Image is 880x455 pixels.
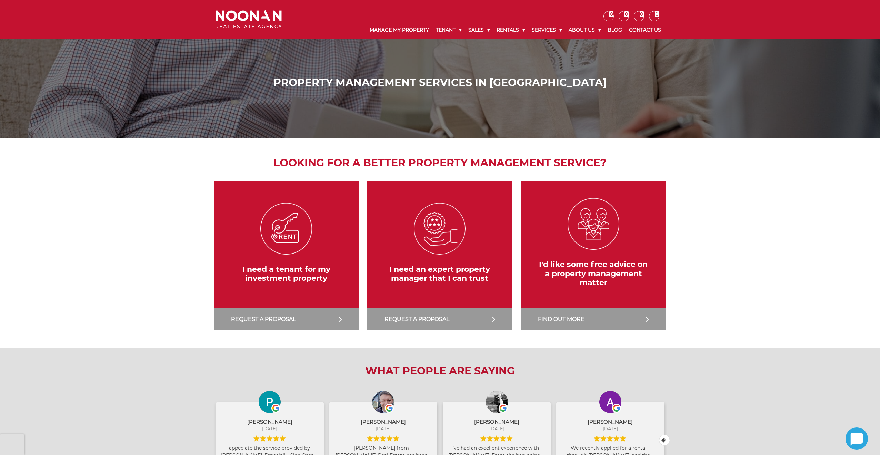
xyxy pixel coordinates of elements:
img: Google [600,435,607,442]
img: Google [613,435,620,442]
img: Google [594,435,600,442]
div: [DATE] [221,425,319,432]
h1: Property Management Services in [GEOGRAPHIC_DATA] [217,76,663,89]
h2: Looking for a better property management service? [210,155,670,170]
a: Blog [604,21,626,39]
img: Google [367,435,373,442]
img: Google [612,404,621,413]
div: [PERSON_NAME] [334,418,432,425]
img: Google [507,435,513,442]
img: Google [620,435,626,442]
img: Google [260,435,266,442]
div: [DATE] [334,425,432,432]
img: Google [493,435,500,442]
img: Google [253,435,260,442]
img: Google [499,404,508,413]
a: About Us [565,21,604,39]
div: Next review [659,435,670,445]
h2: What People are Saying [210,365,670,377]
img: Google [607,435,613,442]
img: Google [273,435,279,442]
img: Anwar Ahmad profile picture [599,391,621,413]
a: Manage My Property [366,21,432,39]
div: [PERSON_NAME] [221,418,319,425]
img: Google [373,435,380,442]
img: Google [385,404,394,413]
img: Google [280,435,286,442]
img: Jason Maher profile picture [372,391,394,413]
a: Tenant [432,21,465,39]
img: Google [271,404,280,413]
img: Noonan Real Estate Agency [216,10,282,29]
a: Rentals [493,21,528,39]
div: [PERSON_NAME] [561,418,659,425]
img: Google [480,435,487,442]
img: Google [500,435,506,442]
img: Pauline Robinson profile picture [259,391,281,413]
a: Sales [465,21,493,39]
div: [PERSON_NAME] [448,418,546,425]
img: Google [487,435,493,442]
img: Google [267,435,273,442]
img: Ashraf Shuvo profile picture [486,391,508,413]
div: [DATE] [561,425,659,432]
img: Google [393,435,399,442]
img: Google [387,435,393,442]
img: Google [380,435,386,442]
div: [DATE] [448,425,546,432]
a: Contact Us [626,21,664,39]
a: Services [528,21,565,39]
